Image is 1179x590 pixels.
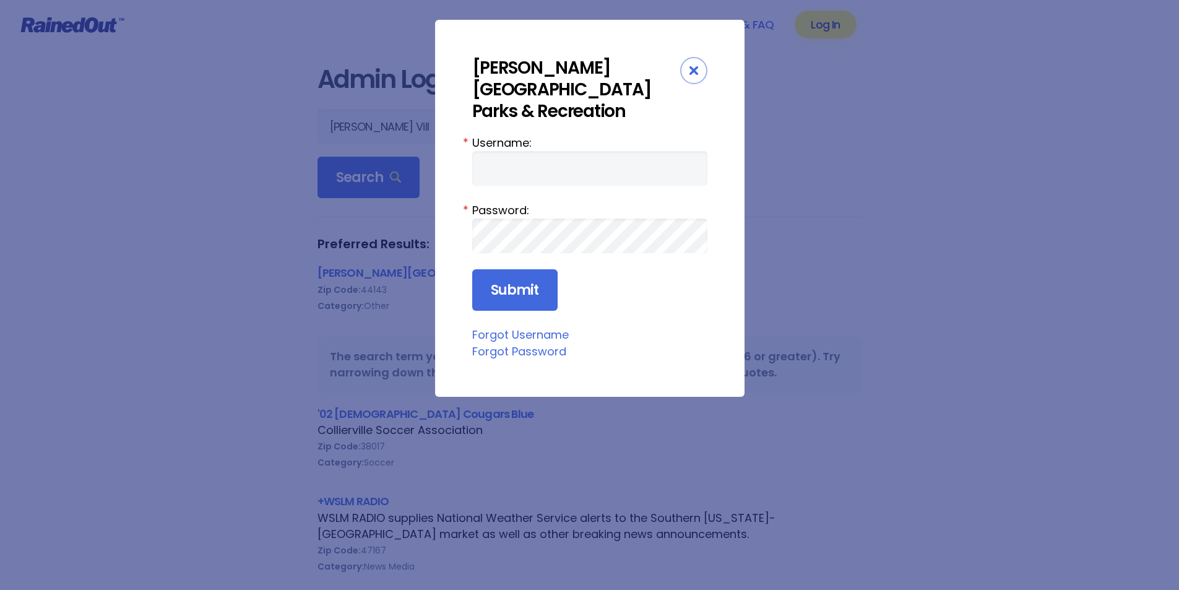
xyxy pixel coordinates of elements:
[472,344,566,359] a: Forgot Password
[472,134,707,151] label: Username:
[472,327,569,342] a: Forgot Username
[472,202,707,219] label: Password:
[680,57,707,84] div: Close
[472,57,680,122] div: [PERSON_NAME][GEOGRAPHIC_DATA] Parks & Recreation
[472,269,558,311] input: Submit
